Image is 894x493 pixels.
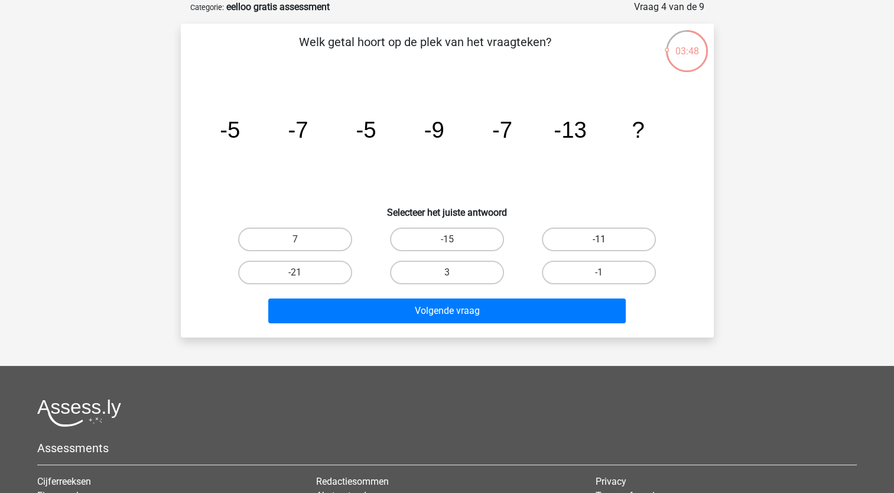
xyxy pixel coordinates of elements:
[238,261,352,284] label: -21
[268,299,626,323] button: Volgende vraag
[238,228,352,251] label: 7
[542,228,656,251] label: -11
[226,1,330,12] strong: eelloo gratis assessment
[316,476,389,487] a: Redactiesommen
[596,476,626,487] a: Privacy
[37,441,857,455] h5: Assessments
[200,197,695,218] h6: Selecteer het juiste antwoord
[220,117,240,142] tspan: -5
[665,29,709,59] div: 03:48
[542,261,656,284] label: -1
[37,399,121,427] img: Assessly logo
[37,476,91,487] a: Cijferreeksen
[288,117,308,142] tspan: -7
[356,117,376,142] tspan: -5
[492,117,512,142] tspan: -7
[554,117,586,142] tspan: -13
[390,261,504,284] label: 3
[424,117,444,142] tspan: -9
[390,228,504,251] label: -15
[190,3,224,12] small: Categorie:
[632,117,644,142] tspan: ?
[200,33,651,69] p: Welk getal hoort op de plek van het vraagteken?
